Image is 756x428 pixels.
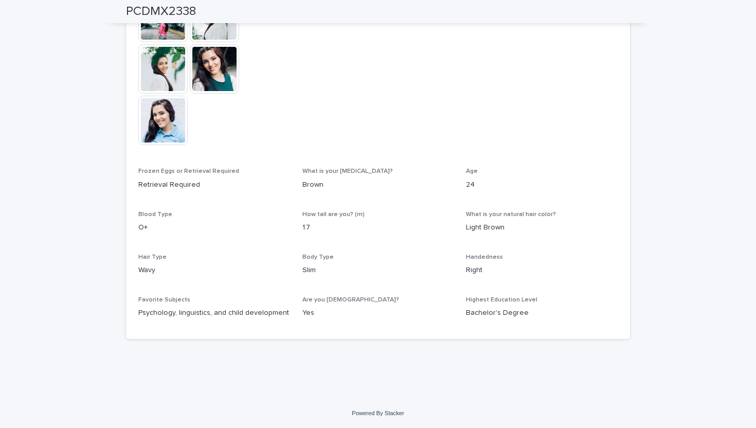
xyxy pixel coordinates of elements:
p: O+ [138,222,290,233]
p: Light Brown [466,222,618,233]
span: How tall are you? (m) [302,211,365,218]
p: Retrieval Required [138,180,290,190]
span: Highest Education Level [466,297,537,303]
span: What is your [MEDICAL_DATA]? [302,168,393,174]
span: What is your natural hair color? [466,211,556,218]
p: 24 [466,180,618,190]
span: Blood Type [138,211,172,218]
h2: PCDMX2338 [126,4,196,19]
span: Frozen Eggs or Retrieval Required [138,168,239,174]
p: Bachelor's Degree [466,308,618,318]
p: Brown [302,180,454,190]
a: Powered By Stacker [352,410,404,416]
p: Wavy [138,265,290,276]
span: Body Type [302,254,334,260]
span: Age [466,168,478,174]
span: Hair Type [138,254,167,260]
p: Yes [302,308,454,318]
span: Are you [DEMOGRAPHIC_DATA]? [302,297,399,303]
p: Right [466,265,618,276]
p: Psychology, linguistics, and child development [138,308,290,318]
span: Favorite Subjects [138,297,190,303]
p: Slim [302,265,454,276]
p: 1.7 [302,222,454,233]
span: Handedness [466,254,503,260]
